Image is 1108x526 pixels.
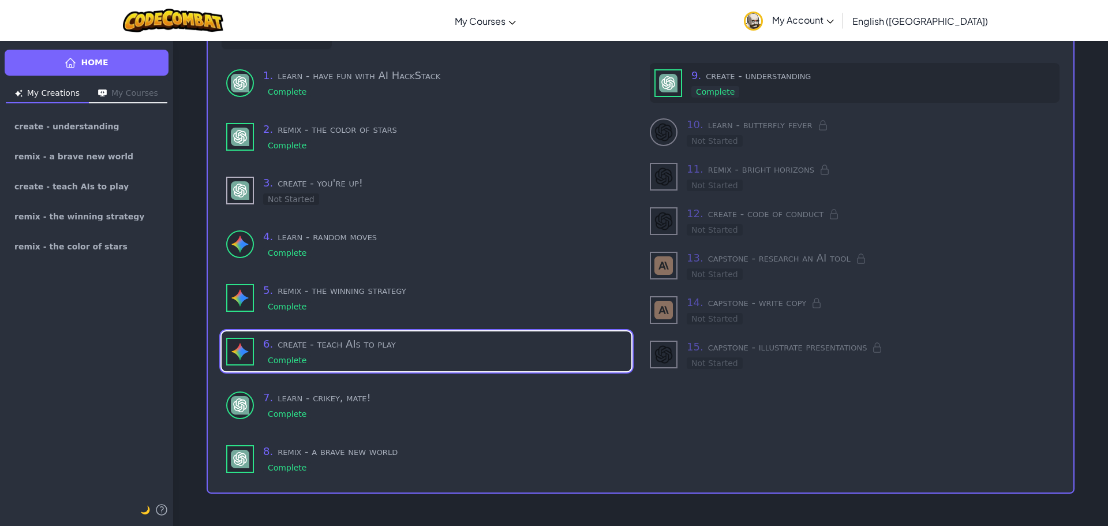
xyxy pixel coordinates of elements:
[263,86,311,98] div: Complete
[263,336,627,352] h3: create - teach AIs to play
[15,89,23,97] img: Icon
[744,12,763,31] img: avatar
[5,173,169,200] a: create - teach AIs to play
[81,57,108,69] span: Home
[654,301,673,319] img: Claude
[449,5,522,36] a: My Courses
[687,268,743,280] div: Not Started
[691,86,739,98] div: Complete
[263,284,273,296] span: 5 .
[687,163,703,175] span: 11 .
[140,503,150,517] button: 🌙
[650,339,1060,370] div: use - DALL-E 3 (Not Started) - Locked
[687,117,1060,133] h3: learn - butterfly fever
[654,167,673,186] img: DALL-E 3
[14,182,129,191] span: create - teach AIs to play
[654,212,673,230] img: DALL-E 3
[687,294,1060,311] h3: capstone - write copy
[687,224,743,236] div: Not Started
[687,252,703,264] span: 13 .
[263,390,627,406] h3: learn - crikey, mate!
[263,230,273,243] span: 4 .
[231,128,249,146] img: GPT-4
[847,5,994,36] a: English ([GEOGRAPHIC_DATA])
[231,74,249,92] img: GPT-4
[231,396,249,415] img: GPT-4
[263,229,627,245] h3: learn - random moves
[263,68,627,84] h3: learn - have fun with AI HackStack
[263,247,311,259] div: Complete
[5,113,169,140] a: create - understanding
[650,294,1060,325] div: use - Claude (Not Started) - Locked
[691,69,701,81] span: 9 .
[738,2,840,39] a: My Account
[222,278,631,318] div: use - Gemini (Complete)
[650,117,1060,147] div: learn to use - DALL-E 3 (Not Started) - Locked
[687,135,743,147] div: Not Started
[687,180,743,191] div: Not Started
[231,450,249,468] img: GPT-4
[14,243,128,251] span: remix - the color of stars
[687,313,743,324] div: Not Started
[123,9,224,32] img: CodeCombat logo
[687,296,703,308] span: 14 .
[263,177,273,189] span: 3 .
[687,206,1060,222] h3: create - code of conduct
[687,339,1060,355] h3: capstone - illustrate presentations
[263,301,311,312] div: Complete
[263,123,273,135] span: 2 .
[654,123,673,141] img: DALL-E 3
[263,443,627,460] h3: remix - a brave new world
[263,338,273,350] span: 6 .
[14,152,133,161] span: remix - a brave new world
[654,345,673,364] img: DALL-E 3
[5,233,169,260] a: remix - the color of stars
[263,445,273,457] span: 8 .
[650,63,1060,103] div: use - GPT-4 (Complete)
[650,206,1060,236] div: use - DALL-E 3 (Not Started) - Locked
[222,224,631,264] div: learn to use - Gemini (Complete)
[263,391,273,404] span: 7 .
[140,505,150,514] span: 🌙
[231,235,249,253] img: Gemini
[687,207,703,219] span: 12 .
[263,282,627,299] h3: remix - the winning strategy
[231,342,249,361] img: Gemini
[5,50,169,76] a: Home
[98,89,107,97] img: Icon
[89,85,167,103] button: My Courses
[14,212,144,221] span: remix - the winning strategy
[687,161,1060,177] h3: remix - bright horizons
[263,69,273,81] span: 1 .
[5,203,169,230] a: remix - the winning strategy
[222,117,631,156] div: use - GPT-4 (Complete)
[691,68,1055,84] h3: create - understanding
[263,408,311,420] div: Complete
[263,140,311,151] div: Complete
[263,121,627,137] h3: remix - the color of stars
[263,193,319,205] div: Not Started
[263,355,311,366] div: Complete
[231,181,249,200] img: GPT-4
[650,250,1060,281] div: use - Claude (Not Started) - Locked
[222,63,631,103] div: learn to use - GPT-4 (Complete)
[5,143,169,170] a: remix - a brave new world
[222,170,631,210] div: use - GPT-4 (Not Started)
[650,161,1060,192] div: use - DALL-E 3 (Not Started) - Locked
[222,331,631,371] div: use - Gemini (Complete)
[659,74,677,92] img: GPT-4
[222,385,631,425] div: learn to use - GPT-4 (Complete)
[222,439,631,479] div: use - GPT-4 (Complete)
[852,15,988,27] span: English ([GEOGRAPHIC_DATA])
[687,357,743,369] div: Not Started
[772,14,834,26] span: My Account
[263,462,311,473] div: Complete
[14,122,119,130] span: create - understanding
[687,250,1060,266] h3: capstone - research an AI tool
[455,15,506,27] span: My Courses
[687,341,703,353] span: 15 .
[263,175,627,191] h3: create - you're up!
[231,289,249,307] img: Gemini
[687,118,703,130] span: 10 .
